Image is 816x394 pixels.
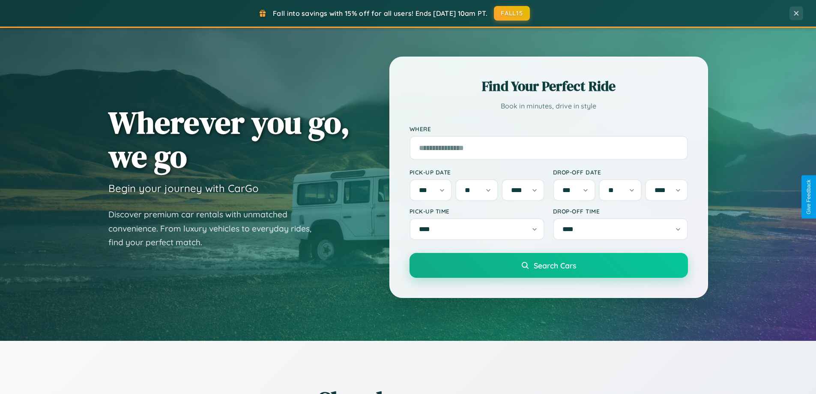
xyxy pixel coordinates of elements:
[409,125,688,132] label: Where
[409,253,688,278] button: Search Cars
[108,105,350,173] h1: Wherever you go, we go
[409,77,688,96] h2: Find Your Perfect Ride
[108,182,259,195] h3: Begin your journey with CarGo
[409,208,544,215] label: Pick-up Time
[494,6,530,21] button: FALL15
[806,180,812,214] div: Give Feedback
[108,208,323,250] p: Discover premium car rentals with unmatched convenience. From luxury vehicles to everyday rides, ...
[409,100,688,112] p: Book in minutes, drive in style
[534,261,576,270] span: Search Cars
[553,168,688,176] label: Drop-off Date
[273,9,487,18] span: Fall into savings with 15% off for all users! Ends [DATE] 10am PT.
[409,168,544,176] label: Pick-up Date
[553,208,688,215] label: Drop-off Time
[9,365,29,385] iframe: Intercom live chat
